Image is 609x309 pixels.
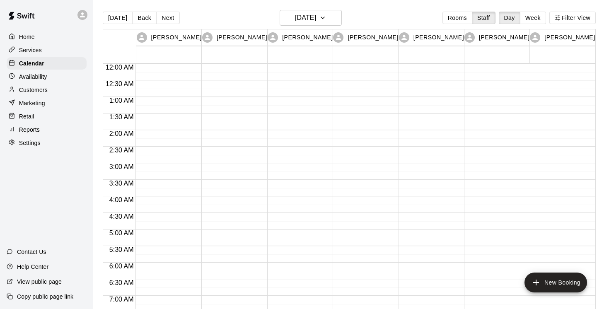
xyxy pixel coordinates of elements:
p: Reports [19,126,40,134]
p: [PERSON_NAME] [544,33,595,42]
p: [PERSON_NAME] [282,33,333,42]
span: 6:00 AM [107,263,136,270]
span: 3:00 AM [107,163,136,170]
a: Settings [7,137,87,149]
button: Rooms [442,12,472,24]
span: 4:30 AM [107,213,136,220]
button: Back [132,12,157,24]
span: 5:30 AM [107,246,136,253]
p: Customers [19,86,48,94]
button: Week [520,12,546,24]
h6: [DATE] [295,12,316,24]
a: Reports [7,123,87,136]
a: Customers [7,84,87,96]
span: 12:00 AM [104,64,136,71]
span: 4:00 AM [107,196,136,203]
p: Contact Us [17,248,46,256]
button: Next [156,12,179,24]
p: [PERSON_NAME] [479,33,529,42]
a: Calendar [7,57,87,70]
a: Retail [7,110,87,123]
p: [PERSON_NAME] [413,33,464,42]
p: Calendar [19,59,44,68]
p: Marketing [19,99,45,107]
button: Day [499,12,520,24]
span: 12:30 AM [104,80,136,87]
p: Services [19,46,42,54]
span: 5:00 AM [107,229,136,237]
span: 1:00 AM [107,97,136,104]
span: 2:30 AM [107,147,136,154]
span: 2:00 AM [107,130,136,137]
span: 7:00 AM [107,296,136,303]
button: add [524,273,587,292]
p: Home [19,33,35,41]
a: Home [7,31,87,43]
button: Filter View [549,12,596,24]
span: 6:30 AM [107,279,136,286]
p: Settings [19,139,41,147]
p: Copy public page link [17,292,73,301]
a: Services [7,44,87,56]
a: Availability [7,70,87,83]
p: Retail [19,112,34,121]
p: [PERSON_NAME] [217,33,267,42]
button: [DATE] [103,12,133,24]
button: Staff [472,12,495,24]
p: Availability [19,72,47,81]
span: 3:30 AM [107,180,136,187]
button: [DATE] [280,10,342,26]
span: 1:30 AM [107,113,136,121]
a: Marketing [7,97,87,109]
p: View public page [17,278,62,286]
p: [PERSON_NAME] [348,33,398,42]
p: Help Center [17,263,48,271]
p: [PERSON_NAME] [151,33,202,42]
